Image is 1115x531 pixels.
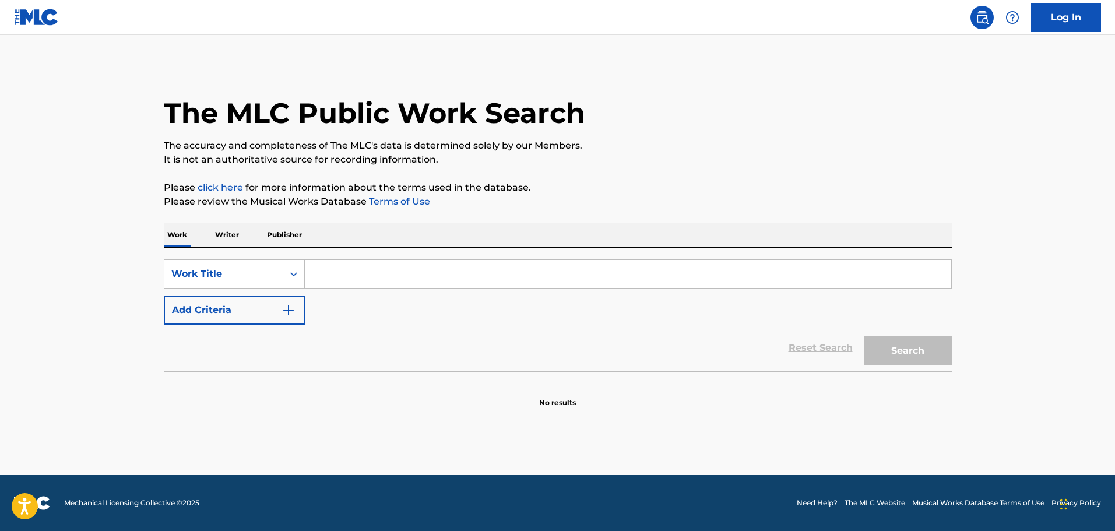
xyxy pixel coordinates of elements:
[212,223,242,247] p: Writer
[1001,6,1024,29] div: Help
[975,10,989,24] img: search
[14,9,59,26] img: MLC Logo
[1031,3,1101,32] a: Log In
[164,259,952,371] form: Search Form
[912,498,1044,508] a: Musical Works Database Terms of Use
[164,139,952,153] p: The accuracy and completeness of The MLC's data is determined solely by our Members.
[1082,349,1115,443] iframe: Resource Center
[164,96,585,131] h1: The MLC Public Work Search
[1057,475,1115,531] iframe: Chat Widget
[171,267,276,281] div: Work Title
[845,498,905,508] a: The MLC Website
[198,182,243,193] a: click here
[1005,10,1019,24] img: help
[1060,487,1067,522] div: Drag
[970,6,994,29] a: Public Search
[164,223,191,247] p: Work
[263,223,305,247] p: Publisher
[164,153,952,167] p: It is not an authoritative source for recording information.
[64,498,199,508] span: Mechanical Licensing Collective © 2025
[164,195,952,209] p: Please review the Musical Works Database
[539,384,576,408] p: No results
[164,181,952,195] p: Please for more information about the terms used in the database.
[367,196,430,207] a: Terms of Use
[164,296,305,325] button: Add Criteria
[797,498,838,508] a: Need Help?
[14,496,50,510] img: logo
[282,303,296,317] img: 9d2ae6d4665cec9f34b9.svg
[1051,498,1101,508] a: Privacy Policy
